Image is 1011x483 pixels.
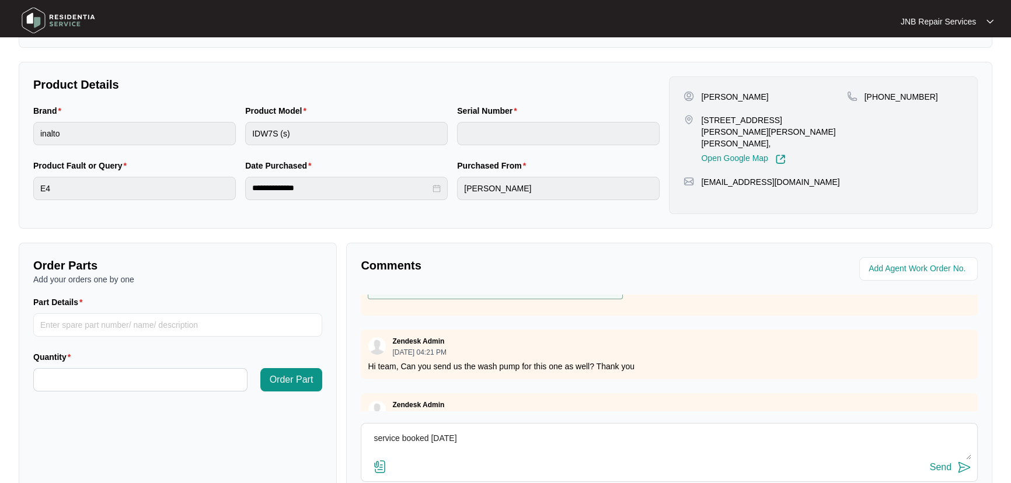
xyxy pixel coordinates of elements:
[33,160,131,171] label: Product Fault or Query
[457,177,660,200] input: Purchased From
[392,349,446,356] p: [DATE] 04:21 PM
[270,373,313,387] span: Order Part
[864,91,938,103] p: [PHONE_NUMBER]
[245,105,311,117] label: Product Model
[457,105,521,117] label: Serial Number
[684,176,694,187] img: map-pin
[33,351,75,363] label: Quantity
[986,19,993,24] img: dropdown arrow
[33,296,88,308] label: Part Details
[18,3,99,38] img: residentia service logo
[457,122,660,145] input: Serial Number
[33,105,66,117] label: Brand
[701,91,768,103] p: [PERSON_NAME]
[367,429,971,460] textarea: service booked [DATE]
[701,154,785,164] a: Open Google Map
[33,274,322,285] p: Add your orders one by one
[33,122,236,145] input: Brand
[957,460,971,474] img: send-icon.svg
[33,177,236,200] input: Product Fault or Query
[457,160,531,171] label: Purchased From
[775,154,786,164] img: Link-External
[252,182,430,194] input: Date Purchased
[34,369,247,391] input: Quantity
[392,400,444,409] p: Zendesk Admin
[701,114,846,149] p: [STREET_ADDRESS][PERSON_NAME][PERSON_NAME][PERSON_NAME],
[33,76,660,93] p: Product Details
[930,460,971,475] button: Send
[245,122,448,145] input: Product Model
[33,257,322,274] p: Order Parts
[930,462,951,473] div: Send
[245,160,316,171] label: Date Purchased
[260,368,323,391] button: Order Part
[361,257,661,274] p: Comments
[847,91,857,101] img: map-pin
[684,114,694,125] img: map-pin
[368,337,386,355] img: user.svg
[701,176,839,188] p: [EMAIL_ADDRESS][DOMAIN_NAME]
[33,313,322,337] input: Part Details
[392,337,444,346] p: Zendesk Admin
[368,401,386,418] img: user.svg
[869,262,971,276] input: Add Agent Work Order No.
[368,360,971,372] p: Hi team, Can you send us the wash pump for this one as well? Thank you
[684,91,694,101] img: user-pin
[373,460,387,474] img: file-attachment-doc.svg
[901,16,976,27] p: JNB Repair Services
